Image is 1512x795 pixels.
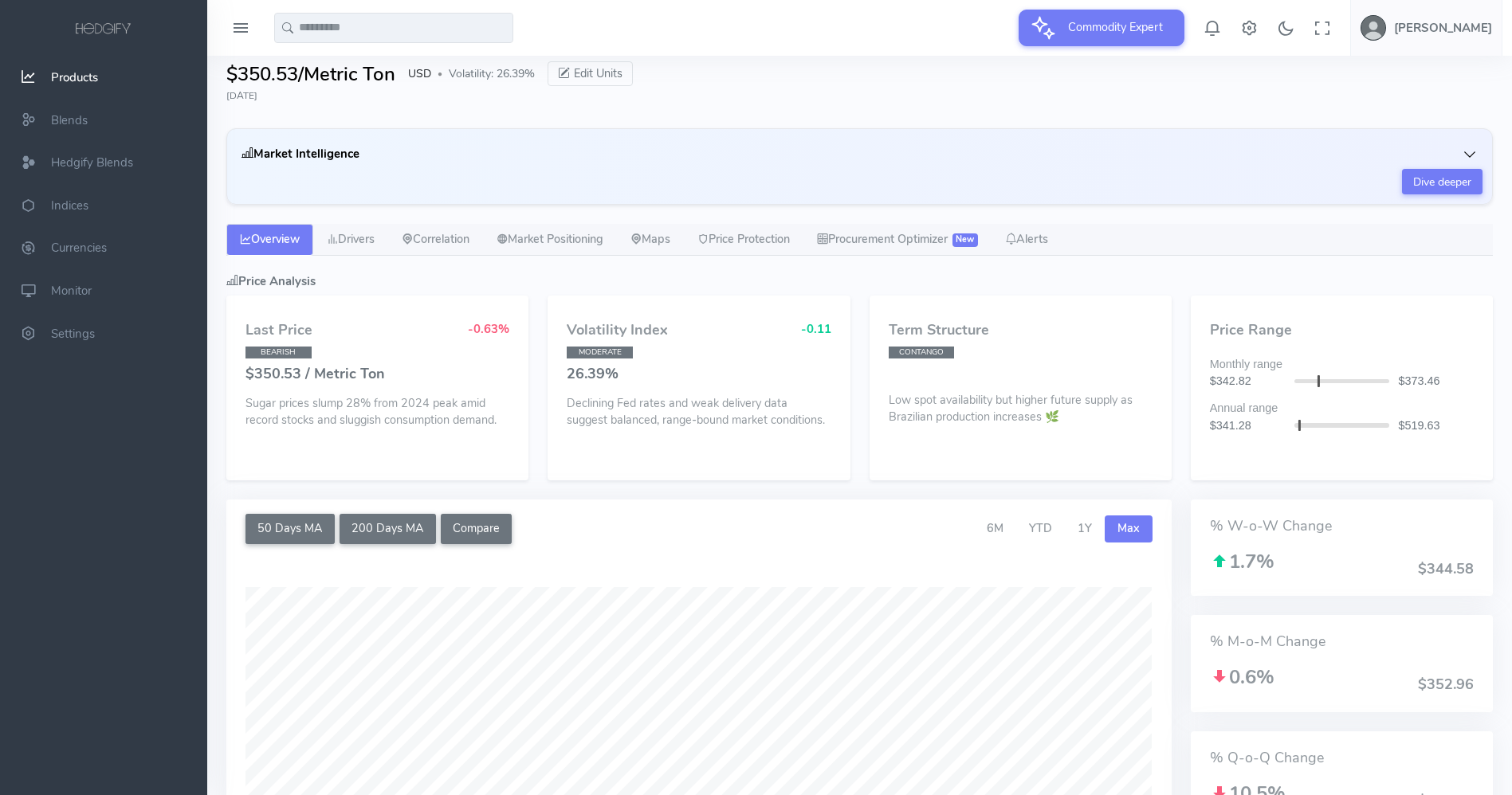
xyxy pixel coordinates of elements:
a: Drivers [313,224,388,256]
span: 1.7% [1210,549,1274,574]
a: Commodity Expert [1019,19,1184,35]
a: Overview [226,224,313,256]
i: <br>Market Insights created at:<br> 2025-09-17 04:56:48<br>Drivers created at:<br> 2025-09-17 04:... [242,146,253,162]
button: 200 Days MA [340,514,436,544]
span: Volatility: 26.39% [449,65,535,82]
div: $342.82 [1200,373,1294,390]
span: Settings [51,326,95,342]
span: Blends [51,112,88,128]
span: New [952,233,978,246]
h4: Price Range [1210,323,1474,339]
button: <br>Market Insights created at:<br> 2025-09-17 04:56:48<br>Drivers created at:<br> 2025-09-17 04:... [237,139,1483,169]
a: Procurement Optimizer [803,224,992,256]
div: Monthly range [1200,356,1483,374]
p: Declining Fed rates and weak delivery data suggest balanced, range-bound market conditions. [567,395,831,429]
span: YTD [1029,520,1052,536]
p: Low spot availability but higher future supply as Brazilian production increases 🌿 [889,387,1153,426]
span: -0.63% [468,321,509,337]
h5: [PERSON_NAME] [1394,22,1492,34]
h5: Market Intelligence [242,147,359,160]
div: Annual range [1200,400,1483,417]
h4: Last Price [245,323,312,339]
button: Commodity Expert [1019,10,1184,46]
span: Indices [51,198,88,213]
span: MODERATE [567,347,633,358]
img: logo [73,21,135,38]
button: Compare [441,514,513,544]
h4: $350.53 / Metric Ton [245,366,509,382]
h4: % M-o-M Change [1210,634,1474,650]
img: user-image [1361,15,1386,41]
a: Alerts [992,224,1062,256]
h4: Volatility Index [567,323,668,339]
span: Monitor [51,283,92,299]
span: Max [1117,520,1140,536]
h4: % W-o-W Change [1210,519,1474,535]
div: $341.28 [1200,417,1294,435]
span: Commodity Expert [1058,10,1172,45]
span: USD [408,65,431,82]
span: ● [438,70,442,78]
h4: $352.96 [1418,677,1474,693]
p: Sugar prices slump 28% from 2024 peak amid record stocks and sluggish consumption demand. [245,395,509,429]
span: Currencies [51,241,107,257]
a: Maps [617,224,684,256]
span: 1Y [1078,520,1092,536]
a: Market Positioning [483,224,617,256]
span: Products [51,69,98,85]
div: [DATE] [226,88,1493,103]
a: Price Protection [684,224,803,256]
a: Correlation [388,224,483,256]
span: 0.6% [1210,664,1274,690]
h5: Price Analysis [226,275,1493,288]
button: 50 Days MA [245,514,335,544]
div: $519.63 [1389,417,1483,435]
span: Hedgify Blends [51,155,133,170]
span: -0.11 [801,321,831,337]
h4: % Q-o-Q Change [1210,750,1474,766]
span: CONTANGO [889,347,955,358]
span: $350.53/Metric Ton [226,60,395,88]
span: BEARISH [245,347,312,358]
h4: $344.58 [1418,562,1474,578]
button: Edit Units [548,61,633,87]
h4: 26.39% [567,366,831,382]
span: 6M [987,520,1003,536]
h4: Term Structure [889,323,1153,339]
div: $373.46 [1389,373,1483,390]
a: Dive deeper [1402,169,1483,194]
